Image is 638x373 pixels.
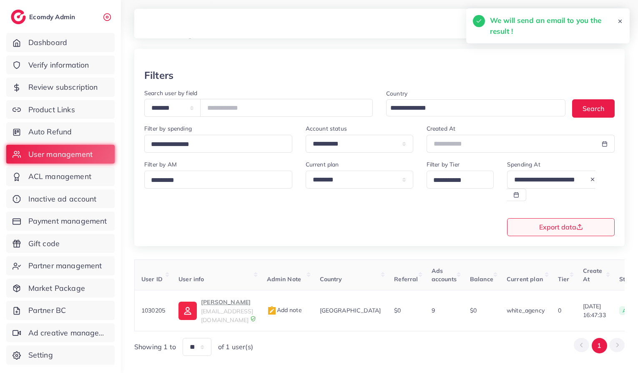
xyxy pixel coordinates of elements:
span: Auto Refund [28,126,72,137]
a: Partner BC [6,301,115,320]
div: Search for option [144,135,292,153]
a: Gift code [6,234,115,253]
span: Add note [267,306,302,314]
a: Partner management [6,256,115,275]
div: Search for option [427,171,494,189]
span: ACL management [28,171,91,182]
span: [DATE] 16:47:33 [583,302,606,319]
button: Go to page 1 [592,338,607,353]
label: Filter by AM [144,160,177,169]
a: Payment management [6,212,115,231]
a: Inactive ad account [6,189,115,209]
span: Market Package [28,283,85,294]
ul: Pagination [574,338,625,353]
span: Verify information [28,60,89,71]
input: Search for option [387,102,555,115]
span: Status [619,275,638,283]
span: Create At [583,267,603,283]
span: Country [320,275,342,283]
a: Ad creative management [6,323,115,343]
span: Referral [394,275,418,283]
span: [GEOGRAPHIC_DATA] [320,307,381,314]
span: Dashboard [28,37,67,48]
div: Search for option [386,99,565,116]
span: 9 [432,307,435,314]
span: 1030205 [141,307,165,314]
a: Market Package [6,279,115,298]
span: [EMAIL_ADDRESS][DOMAIN_NAME] [201,307,253,323]
img: admin_note.cdd0b510.svg [267,306,277,316]
span: Balance [470,275,493,283]
a: logoEcomdy Admin [11,10,77,24]
label: Spending At [507,160,540,169]
span: Export data [539,224,583,230]
img: ic-user-info.36bf1079.svg [178,302,197,320]
input: Search for option [148,174,281,187]
a: User management [6,145,115,164]
button: Export data [507,218,615,236]
label: Country [386,89,407,98]
p: [PERSON_NAME] [201,297,253,307]
a: Dashboard [6,33,115,52]
div: Search for option [144,171,292,189]
h2: Ecomdy Admin [29,13,77,21]
span: of 1 user(s) [218,342,253,352]
input: Search for option [148,138,281,151]
a: ACL management [6,167,115,186]
a: Verify information [6,55,115,75]
span: 0 [558,307,561,314]
span: Review subscription [28,82,98,93]
span: Ads accounts [432,267,457,283]
label: Created At [427,124,456,133]
span: User management [28,149,93,160]
span: Admin Note [267,275,301,283]
span: Gift code [28,238,60,249]
span: Showing 1 to [134,342,176,352]
span: Partner BC [28,305,66,316]
span: Partner management [28,260,102,271]
a: Review subscription [6,78,115,97]
span: User ID [141,275,163,283]
label: Filter by spending [144,124,192,133]
img: 9CAL8B2pu8EFxCJHYAAAAldEVYdGRhdGU6Y3JlYXRlADIwMjItMTItMDlUMDQ6NTg6MzkrMDA6MDBXSlgLAAAAJXRFWHRkYXR... [250,316,256,322]
a: Setting [6,345,115,365]
span: User info [178,275,204,283]
span: Payment management [28,216,107,227]
a: [PERSON_NAME][EMAIL_ADDRESS][DOMAIN_NAME] [178,297,253,324]
span: Setting [28,350,53,360]
h3: Filters [144,69,173,81]
button: Search [572,99,615,117]
span: $0 [470,307,477,314]
span: Ad creative management [28,328,108,338]
label: Search user by field [144,89,197,97]
span: white_agency [507,307,545,314]
label: Filter by Tier [427,160,460,169]
label: Account status [306,124,347,133]
span: Product Links [28,104,75,115]
label: Current plan [306,160,339,169]
a: Auto Refund [6,122,115,141]
a: Product Links [6,100,115,119]
h5: We will send an email to you the result ! [490,15,617,37]
span: Tier [558,275,570,283]
span: Current plan [507,275,543,283]
span: Inactive ad account [28,194,97,204]
input: Search for option [430,174,483,187]
img: logo [11,10,26,24]
span: $0 [394,307,401,314]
